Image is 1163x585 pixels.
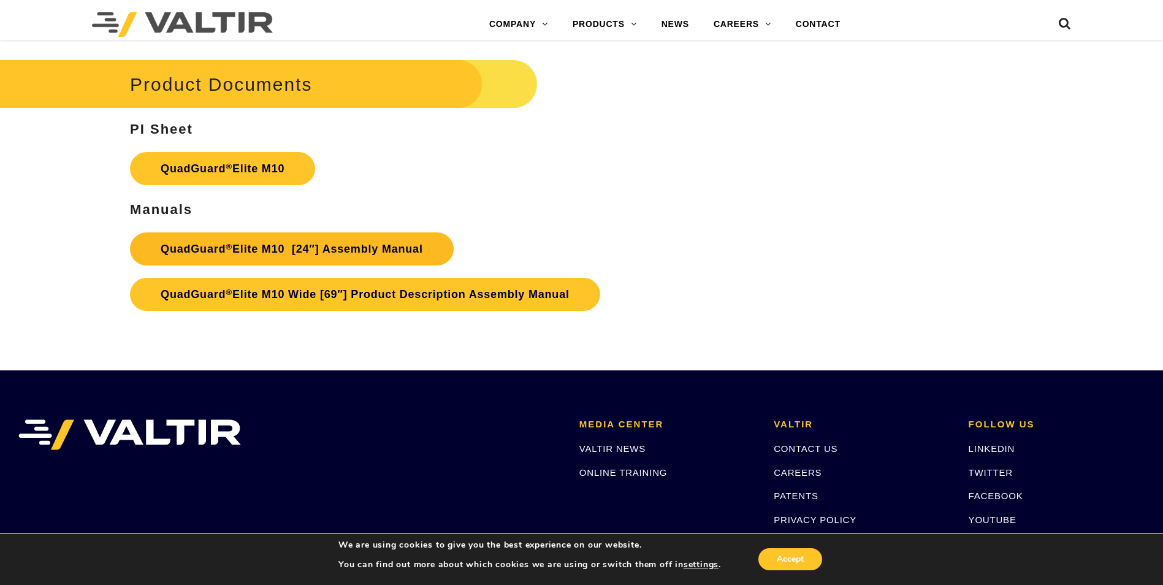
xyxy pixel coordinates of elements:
[684,559,719,570] button: settings
[649,12,701,37] a: NEWS
[130,232,454,266] a: QuadGuard®Elite M10 [24″] Assembly Manual
[969,419,1145,430] h2: FOLLOW US
[774,491,818,501] a: PATENTS
[130,152,315,185] a: QuadGuard®Elite M10
[774,419,950,430] h2: VALTIR
[969,491,1023,501] a: FACEBOOK
[130,121,193,137] strong: PI Sheet
[579,443,646,454] a: VALTIR NEWS
[18,419,241,450] img: VALTIR
[226,162,232,171] sup: ®
[579,419,755,430] h2: MEDIA CENTER
[784,12,853,37] a: CONTACT
[774,467,822,478] a: CAREERS
[226,288,232,297] sup: ®
[701,12,784,37] a: CAREERS
[579,467,667,478] a: ONLINE TRAINING
[758,548,822,570] button: Accept
[560,12,649,37] a: PRODUCTS
[774,514,856,525] a: PRIVACY POLICY
[774,443,837,454] a: CONTACT US
[130,202,193,217] strong: Manuals
[92,12,273,37] img: Valtir
[969,467,1013,478] a: TWITTER
[969,443,1015,454] a: LINKEDIN
[226,242,232,251] sup: ®
[338,540,721,551] p: We are using cookies to give you the best experience on our website.
[130,278,600,311] a: QuadGuard®Elite M10 Wide [69″] Product Description Assembly Manual
[969,514,1016,525] a: YOUTUBE
[338,559,721,570] p: You can find out more about which cookies we are using or switch them off in .
[477,12,560,37] a: COMPANY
